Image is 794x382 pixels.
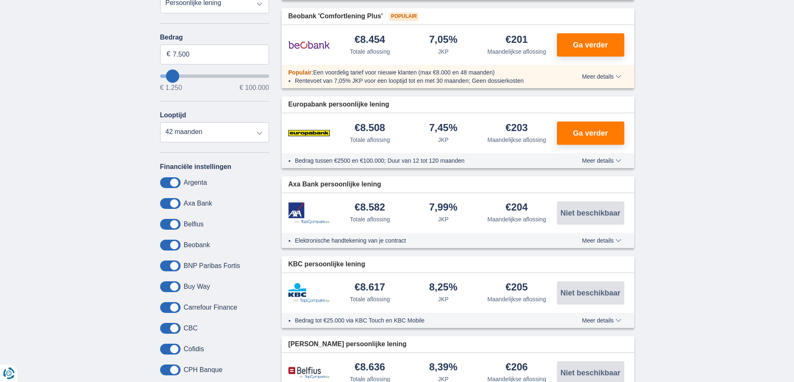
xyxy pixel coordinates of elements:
div: JKP [438,136,449,144]
div: €8.508 [355,123,385,134]
div: JKP [438,47,449,56]
span: Ga verder [573,41,608,49]
div: Maandelijkse aflossing [487,47,546,56]
span: Ga verder [573,129,608,137]
li: Rentevoet van 7,05% JKP voor een looptijd tot en met 30 maanden; Geen dossierkosten [295,77,552,85]
span: Niet beschikbaar [560,289,620,297]
div: Totale aflossing [350,295,390,303]
button: Meer details [576,237,627,244]
div: €204 [506,202,528,213]
div: Totale aflossing [350,47,390,56]
button: Ga verder [557,33,624,57]
div: 7,99% [429,202,458,213]
label: Beobank [184,241,210,249]
label: Belfius [184,221,204,228]
input: wantToBorrow [160,74,270,78]
div: €201 [506,35,528,46]
div: €8.454 [355,35,385,46]
button: Niet beschikbaar [557,201,624,225]
span: Niet beschikbaar [560,369,620,377]
label: CBC [184,325,198,332]
button: Niet beschikbaar [557,281,624,305]
span: Axa Bank persoonlijke lening [288,180,381,189]
li: Elektronische handtekening van je contract [295,236,552,245]
span: Meer details [582,74,621,79]
span: Europabank persoonlijke lening [288,100,389,109]
li: Bedrag tussen €2500 en €100.000; Duur van 12 tot 120 maanden [295,156,552,165]
span: € [167,50,171,59]
div: €203 [506,123,528,134]
div: Maandelijkse aflossing [487,215,546,223]
span: KBC persoonlijke lening [288,260,365,269]
span: Populair [389,12,418,21]
div: 8,39% [429,362,458,373]
div: 7,05% [429,35,458,46]
span: Populair [288,69,312,76]
div: Maandelijkse aflossing [487,136,546,144]
div: JKP [438,215,449,223]
div: €205 [506,282,528,293]
label: Argenta [184,179,207,186]
label: Carrefour Finance [184,304,237,311]
div: JKP [438,295,449,303]
span: € 100.000 [240,84,269,91]
label: BNP Paribas Fortis [184,262,240,270]
span: Een voordelig tarief voor nieuwe klanten (max €8.000 en 48 maanden) [313,69,495,76]
button: Meer details [576,157,627,164]
div: Totale aflossing [350,215,390,223]
button: Meer details [576,317,627,324]
li: Bedrag tot €25.000 via KBC Touch en KBC Mobile [295,316,552,325]
div: €206 [506,362,528,373]
div: 7,45% [429,123,458,134]
div: Totale aflossing [350,136,390,144]
label: Cofidis [184,345,204,353]
img: product.pl.alt Axa Bank [288,202,330,224]
span: [PERSON_NAME] persoonlijke lening [288,340,406,349]
div: Maandelijkse aflossing [487,295,546,303]
span: Meer details [582,238,621,243]
img: product.pl.alt KBC [288,283,330,303]
span: Niet beschikbaar [560,209,620,217]
label: CPH Banque [184,366,223,374]
label: Bedrag [160,34,270,41]
div: €8.636 [355,362,385,373]
span: Meer details [582,318,621,323]
div: €8.582 [355,202,385,213]
div: 8,25% [429,282,458,293]
span: Meer details [582,158,621,164]
label: Buy Way [184,283,210,290]
span: € 1.250 [160,84,182,91]
button: Ga verder [557,122,624,145]
div: : [282,68,558,77]
label: Financiële instellingen [160,163,232,171]
button: Meer details [576,73,627,80]
span: Beobank 'Comfortlening Plus' [288,12,383,21]
label: Looptijd [160,112,186,119]
img: product.pl.alt Beobank [288,35,330,55]
img: product.pl.alt Europabank [288,123,330,144]
div: €8.617 [355,282,385,293]
label: Axa Bank [184,200,212,207]
img: product.pl.alt Belfius [288,367,330,379]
